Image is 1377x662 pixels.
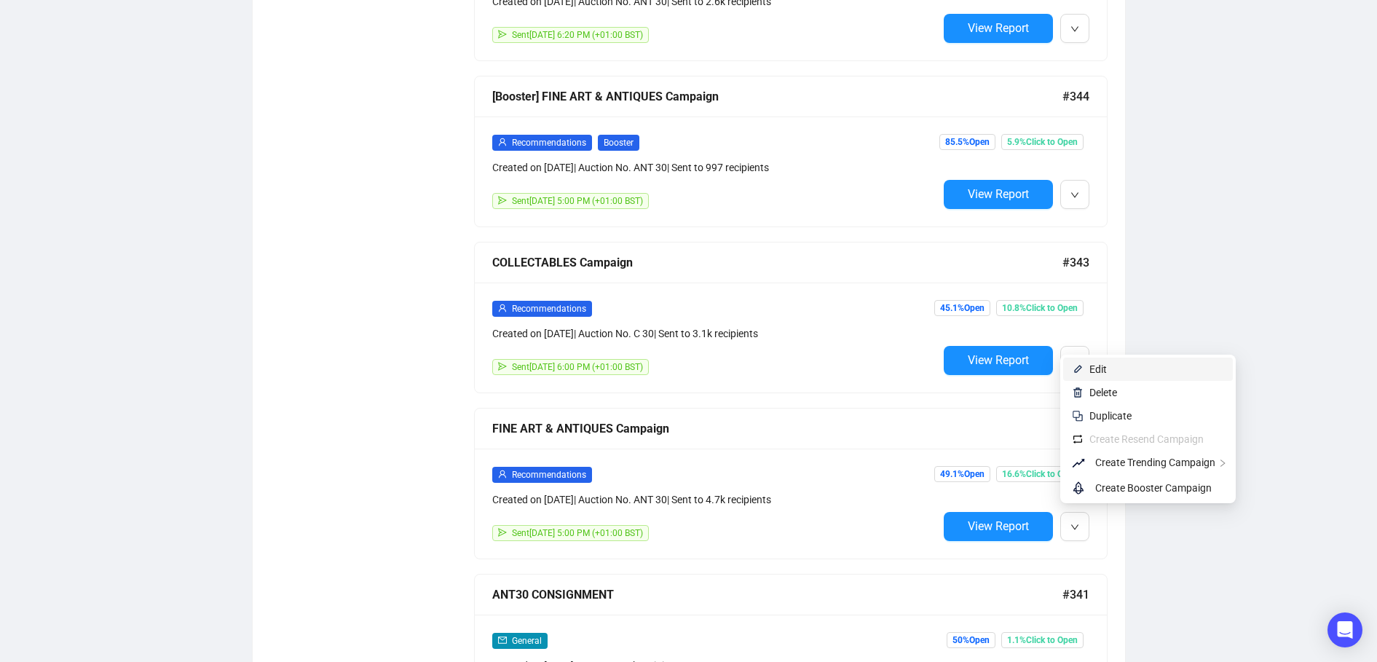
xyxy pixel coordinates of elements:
div: Created on [DATE] | Auction No. ANT 30 | Sent to 4.7k recipients [492,492,938,508]
span: 45.1% Open [934,300,990,316]
div: [Booster] FINE ART & ANTIQUES Campaign [492,87,1062,106]
span: Recommendations [512,304,586,314]
span: user [498,304,507,312]
a: FINE ART & ANTIQUES Campaign#342userRecommendationsCreated on [DATE]| Auction No. ANT 30| Sent to... [474,408,1108,559]
span: right [1218,459,1227,468]
span: Sent [DATE] 5:00 PM (+01:00 BST) [512,196,643,206]
span: Create Booster Campaign [1095,482,1212,494]
span: user [498,470,507,478]
span: Sent [DATE] 6:00 PM (+01:00 BST) [512,362,643,372]
img: svg+xml;base64,PHN2ZyB4bWxucz0iaHR0cDovL3d3dy53My5vcmcvMjAwMC9zdmciIHhtbG5zOnhsaW5rPSJodHRwOi8vd3... [1072,363,1084,375]
span: Recommendations [512,138,586,148]
span: Edit [1089,363,1107,375]
div: FINE ART & ANTIQUES Campaign [492,419,1062,438]
span: View Report [968,187,1029,201]
span: 10.8% Click to Open [996,300,1084,316]
span: #341 [1062,586,1089,604]
span: rise [1072,454,1089,472]
span: send [498,30,507,39]
div: Created on [DATE] | Auction No. ANT 30 | Sent to 997 recipients [492,159,938,176]
img: svg+xml;base64,PHN2ZyB4bWxucz0iaHR0cDovL3d3dy53My5vcmcvMjAwMC9zdmciIHhtbG5zOnhsaW5rPSJodHRwOi8vd3... [1072,387,1084,398]
span: down [1070,25,1079,34]
img: svg+xml;base64,PHN2ZyB4bWxucz0iaHR0cDovL3d3dy53My5vcmcvMjAwMC9zdmciIHdpZHRoPSIyNCIgaGVpZ2h0PSIyNC... [1072,410,1084,422]
span: Sent [DATE] 5:00 PM (+01:00 BST) [512,528,643,538]
a: COLLECTABLES Campaign#343userRecommendationsCreated on [DATE]| Auction No. C 30| Sent to 3.1k rec... [474,242,1108,393]
span: 85.5% Open [939,134,995,150]
span: 49.1% Open [934,466,990,482]
span: View Report [968,519,1029,533]
span: 16.6% Click to Open [996,466,1084,482]
span: #344 [1062,87,1089,106]
span: down [1070,191,1079,200]
button: View Report [944,512,1053,541]
span: View Report [968,353,1029,367]
button: View Report [944,346,1053,375]
span: View Report [968,21,1029,35]
span: send [498,528,507,537]
div: ANT30 CONSIGNMENT [492,586,1062,604]
button: View Report [944,180,1053,209]
span: Booster [598,135,639,151]
span: 50% Open [947,632,995,648]
span: #343 [1062,253,1089,272]
span: 5.9% Click to Open [1001,134,1084,150]
a: [Booster] FINE ART & ANTIQUES Campaign#344userRecommendationsBoosterCreated on [DATE]| Auction No... [474,76,1108,227]
span: Create Resend Campaign [1089,433,1204,445]
span: mail [498,636,507,645]
div: Open Intercom Messenger [1327,612,1362,647]
span: Recommendations [512,470,586,480]
div: COLLECTABLES Campaign [492,253,1062,272]
div: Created on [DATE] | Auction No. C 30 | Sent to 3.1k recipients [492,326,938,342]
button: View Report [944,14,1053,43]
span: 1.1% Click to Open [1001,632,1084,648]
span: Sent [DATE] 6:20 PM (+01:00 BST) [512,30,643,40]
span: send [498,196,507,205]
span: Create Trending Campaign [1095,457,1215,468]
span: rocket [1072,479,1089,497]
span: user [498,138,507,146]
span: Duplicate [1089,410,1132,422]
span: down [1070,523,1079,532]
span: Delete [1089,387,1117,398]
img: retweet.svg [1072,433,1084,445]
span: send [498,362,507,371]
span: General [512,636,542,646]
